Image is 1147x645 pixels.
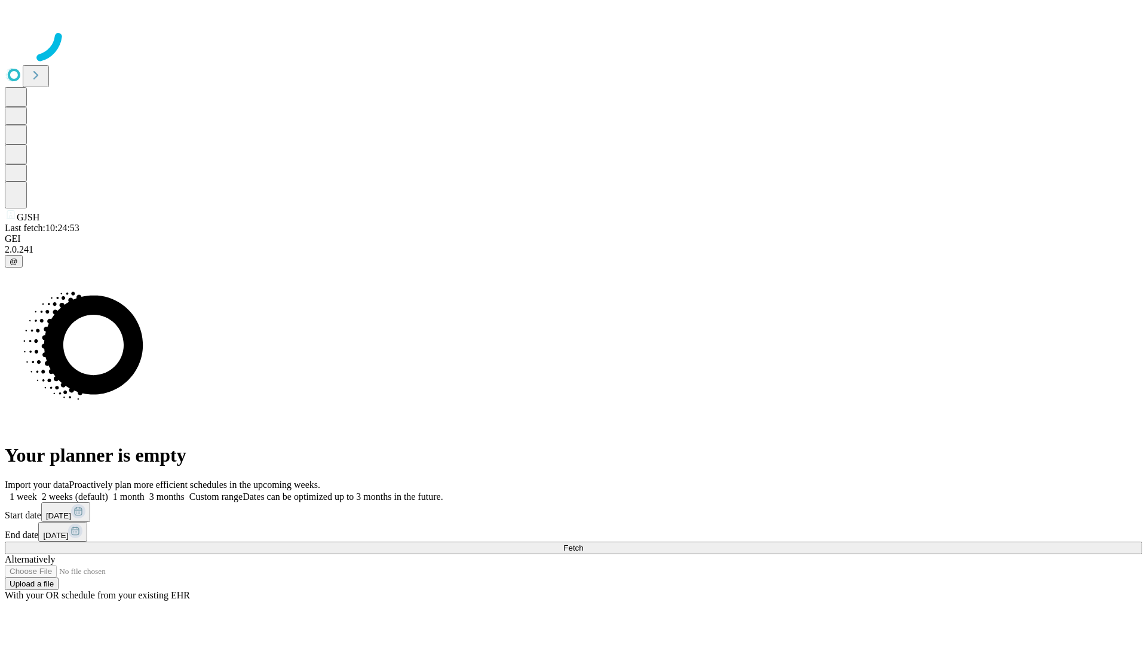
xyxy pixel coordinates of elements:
[69,480,320,490] span: Proactively plan more efficient schedules in the upcoming weeks.
[5,542,1142,554] button: Fetch
[5,255,23,268] button: @
[149,492,185,502] span: 3 months
[113,492,145,502] span: 1 month
[5,522,1142,542] div: End date
[10,257,18,266] span: @
[42,492,108,502] span: 2 weeks (default)
[41,502,90,522] button: [DATE]
[38,522,87,542] button: [DATE]
[243,492,443,502] span: Dates can be optimized up to 3 months in the future.
[189,492,243,502] span: Custom range
[5,244,1142,255] div: 2.0.241
[5,480,69,490] span: Import your data
[5,444,1142,466] h1: Your planner is empty
[5,578,59,590] button: Upload a file
[5,234,1142,244] div: GEI
[17,212,39,222] span: GJSH
[5,590,190,600] span: With your OR schedule from your existing EHR
[43,531,68,540] span: [DATE]
[5,223,79,233] span: Last fetch: 10:24:53
[46,511,71,520] span: [DATE]
[563,543,583,552] span: Fetch
[5,554,55,564] span: Alternatively
[10,492,37,502] span: 1 week
[5,502,1142,522] div: Start date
